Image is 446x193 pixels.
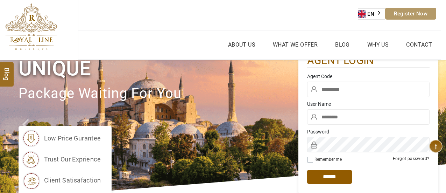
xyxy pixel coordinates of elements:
[271,40,319,50] a: What we Offer
[19,82,298,105] p: package waiting for you
[307,73,430,80] label: Agent Code
[358,9,385,19] a: EN
[22,130,101,147] li: low price gurantee
[307,128,430,135] label: Password
[22,172,101,189] li: client satisafaction
[358,8,385,20] div: Language
[314,157,342,162] label: Remember me
[19,55,298,82] h1: Unique
[2,67,12,73] span: Blog
[5,3,57,50] img: The Royal Line Holidays
[22,151,101,168] li: trust our exprience
[393,156,429,161] a: Forgot password?
[385,8,436,20] a: Register Now
[226,40,257,50] a: About Us
[333,40,352,50] a: Blog
[366,40,390,50] a: Why Us
[358,8,385,20] aside: Language selected: English
[307,54,430,68] h2: agent login
[307,101,430,108] label: User Name
[404,40,434,50] a: Contact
